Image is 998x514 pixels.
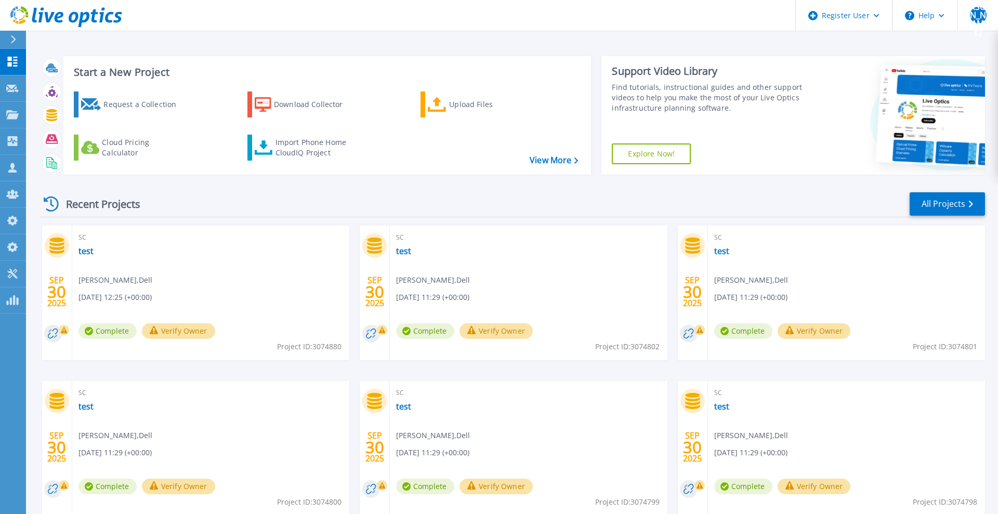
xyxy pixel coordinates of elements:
[277,341,342,352] span: Project ID: 3074880
[396,401,411,412] a: test
[714,479,772,494] span: Complete
[595,341,660,352] span: Project ID: 3074802
[142,479,215,494] button: Verify Owner
[247,91,363,117] a: Download Collector
[778,323,851,339] button: Verify Owner
[78,232,343,243] span: SC
[714,232,979,243] span: SC
[47,287,66,296] span: 30
[74,67,578,78] h3: Start a New Project
[530,155,578,165] a: View More
[714,246,729,256] a: test
[78,430,152,441] span: [PERSON_NAME] , Dell
[365,273,385,311] div: SEP 2025
[78,447,152,458] span: [DATE] 11:29 (+00:00)
[365,443,384,452] span: 30
[78,479,137,494] span: Complete
[78,274,152,286] span: [PERSON_NAME] , Dell
[78,323,137,339] span: Complete
[277,496,342,508] span: Project ID: 3074800
[612,82,807,113] div: Find tutorials, instructional guides and other support videos to help you make the most of your L...
[714,447,787,458] span: [DATE] 11:29 (+00:00)
[275,137,357,158] div: Import Phone Home CloudIQ Project
[78,387,343,399] span: SC
[396,447,469,458] span: [DATE] 11:29 (+00:00)
[913,496,977,508] span: Project ID: 3074798
[910,192,985,216] a: All Projects
[396,274,470,286] span: [PERSON_NAME] , Dell
[40,191,154,217] div: Recent Projects
[396,232,661,243] span: SC
[396,387,661,399] span: SC
[913,341,977,352] span: Project ID: 3074801
[714,430,788,441] span: [PERSON_NAME] , Dell
[714,323,772,339] span: Complete
[396,292,469,303] span: [DATE] 11:29 (+00:00)
[103,94,187,115] div: Request a Collection
[612,143,691,164] a: Explore Now!
[78,401,94,412] a: test
[274,94,357,115] div: Download Collector
[683,287,702,296] span: 30
[396,430,470,441] span: [PERSON_NAME] , Dell
[714,387,979,399] span: SC
[714,274,788,286] span: [PERSON_NAME] , Dell
[714,292,787,303] span: [DATE] 11:29 (+00:00)
[714,401,729,412] a: test
[74,91,190,117] a: Request a Collection
[459,323,533,339] button: Verify Owner
[47,428,67,466] div: SEP 2025
[778,479,851,494] button: Verify Owner
[365,287,384,296] span: 30
[396,479,454,494] span: Complete
[396,323,454,339] span: Complete
[595,496,660,508] span: Project ID: 3074799
[78,292,152,303] span: [DATE] 12:25 (+00:00)
[47,273,67,311] div: SEP 2025
[396,246,411,256] a: test
[365,428,385,466] div: SEP 2025
[142,323,215,339] button: Verify Owner
[74,135,190,161] a: Cloud Pricing Calculator
[682,428,702,466] div: SEP 2025
[449,94,532,115] div: Upload Files
[682,273,702,311] div: SEP 2025
[102,137,185,158] div: Cloud Pricing Calculator
[612,64,807,78] div: Support Video Library
[421,91,536,117] a: Upload Files
[459,479,533,494] button: Verify Owner
[683,443,702,452] span: 30
[47,443,66,452] span: 30
[78,246,94,256] a: test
